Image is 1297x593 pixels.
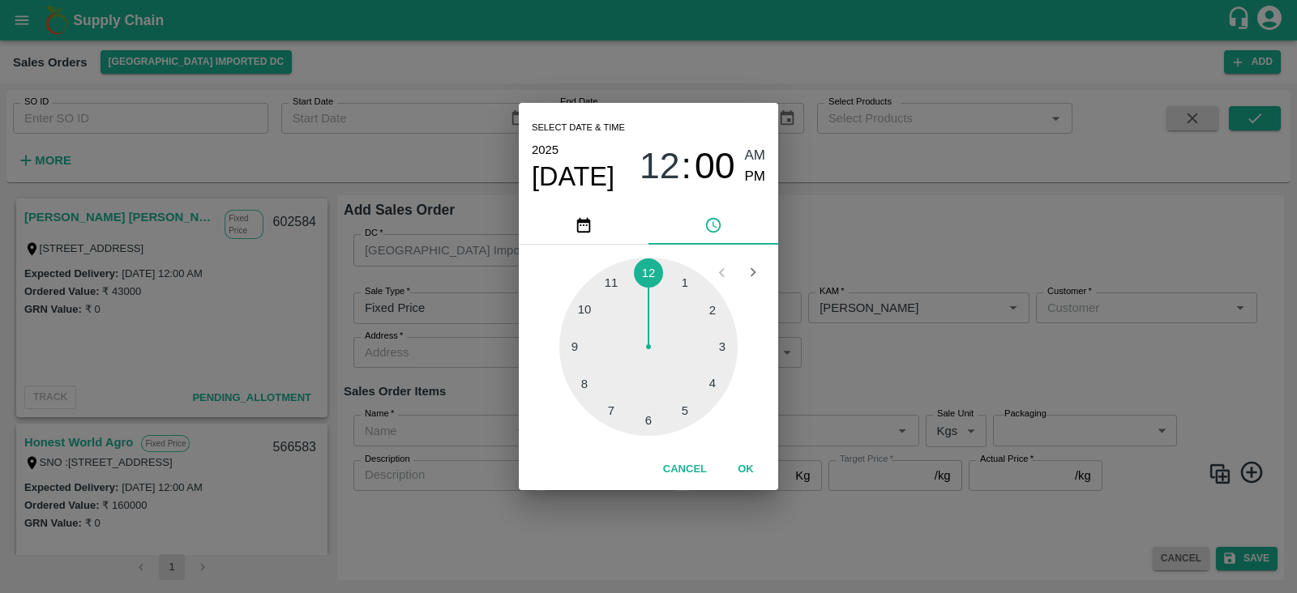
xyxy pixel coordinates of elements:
[720,455,772,484] button: OK
[745,145,766,167] button: AM
[640,145,680,187] span: 12
[682,145,691,188] span: :
[532,116,625,140] span: Select date & time
[532,160,614,193] button: [DATE]
[745,166,766,188] button: PM
[648,206,778,245] button: pick time
[657,455,713,484] button: Cancel
[640,145,680,188] button: 12
[532,139,559,160] button: 2025
[519,206,648,245] button: pick date
[695,145,735,187] span: 00
[738,257,768,288] button: Open next view
[695,145,735,188] button: 00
